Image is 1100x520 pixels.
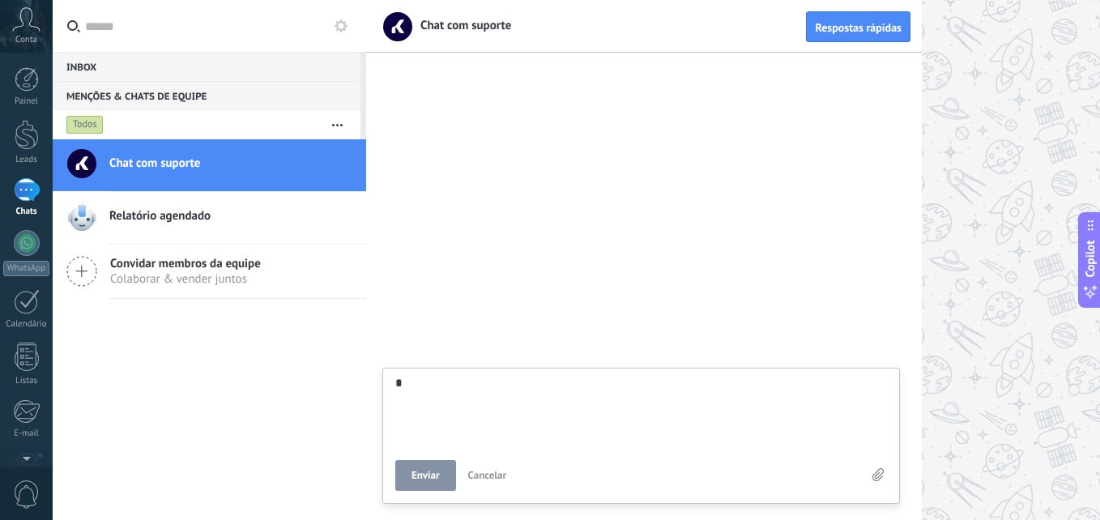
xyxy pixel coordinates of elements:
[109,208,211,224] span: Relatório agendado
[110,256,261,271] span: Convidar membros da equipe
[109,156,200,172] span: Chat com suporte
[53,139,366,191] a: Chat com suporte
[53,81,360,110] div: Menções & Chats de equipe
[411,18,511,33] span: Chat com suporte
[806,11,910,42] button: Respostas rápidas
[3,319,50,330] div: Calendário
[411,470,440,481] span: Enviar
[53,192,366,244] a: Relatório agendado
[468,468,507,482] span: Cancelar
[3,376,50,386] div: Listas
[320,110,355,139] button: Mais
[462,460,514,491] button: Cancelar
[3,428,50,439] div: E-mail
[1082,241,1098,278] span: Copilot
[15,35,37,45] span: Conta
[3,261,49,276] div: WhatsApp
[3,207,50,217] div: Chats
[66,115,104,134] div: Todos
[395,460,456,491] button: Enviar
[815,22,902,33] span: Respostas rápidas
[110,271,261,287] span: Colaborar & vender juntos
[53,52,360,81] div: Inbox
[3,155,50,165] div: Leads
[3,96,50,107] div: Painel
